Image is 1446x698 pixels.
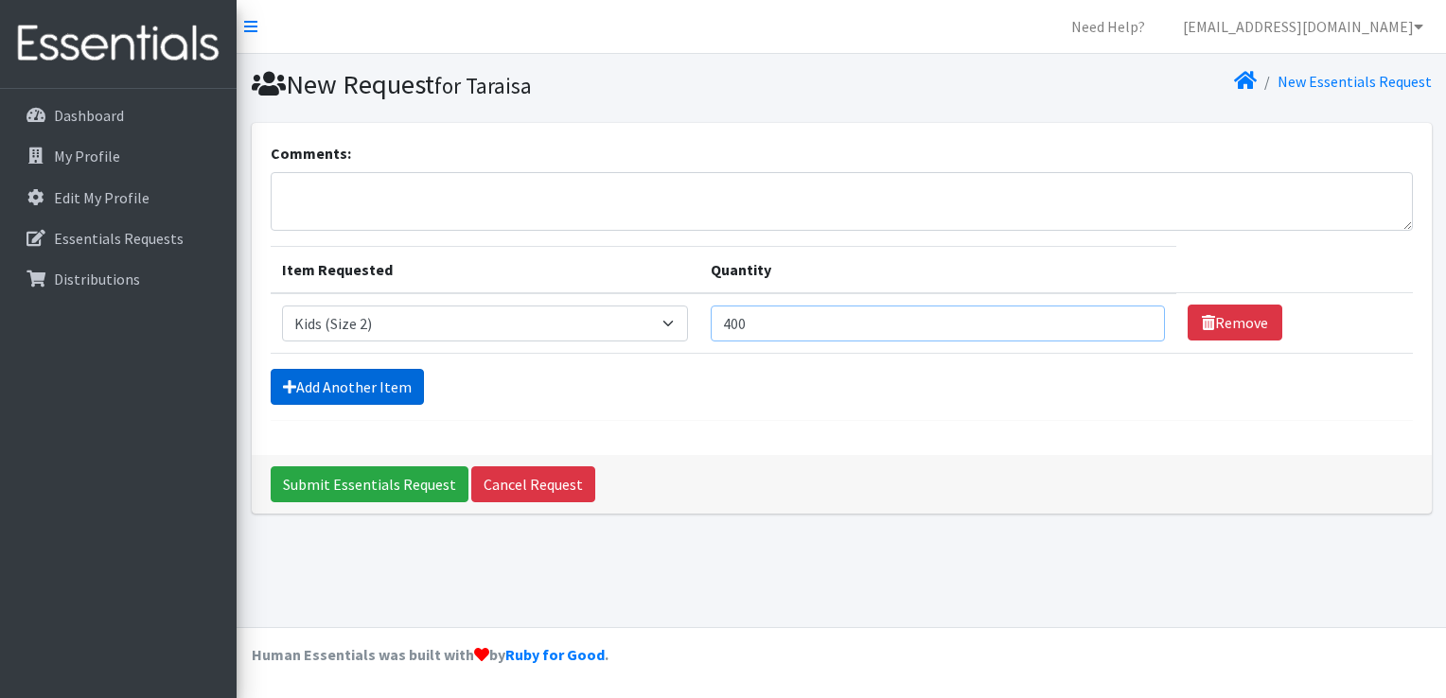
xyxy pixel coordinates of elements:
th: Item Requested [271,246,700,293]
a: Edit My Profile [8,179,229,217]
a: My Profile [8,137,229,175]
label: Comments: [271,142,351,165]
th: Quantity [699,246,1176,293]
p: Essentials Requests [54,229,184,248]
h1: New Request [252,68,835,101]
strong: Human Essentials was built with by . [252,645,608,664]
a: Add Another Item [271,369,424,405]
input: Submit Essentials Request [271,466,468,502]
a: Dashboard [8,96,229,134]
a: Ruby for Good [505,645,605,664]
p: Edit My Profile [54,188,150,207]
a: Remove [1188,305,1282,340]
a: [EMAIL_ADDRESS][DOMAIN_NAME] [1168,8,1438,45]
p: My Profile [54,147,120,166]
a: Cancel Request [471,466,595,502]
img: HumanEssentials [8,12,229,76]
a: Need Help? [1056,8,1160,45]
small: for Taraisa [434,72,532,99]
p: Distributions [54,270,140,288]
a: Essentials Requests [8,219,229,257]
a: New Essentials Request [1278,72,1432,91]
p: Dashboard [54,106,124,125]
a: Distributions [8,260,229,298]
